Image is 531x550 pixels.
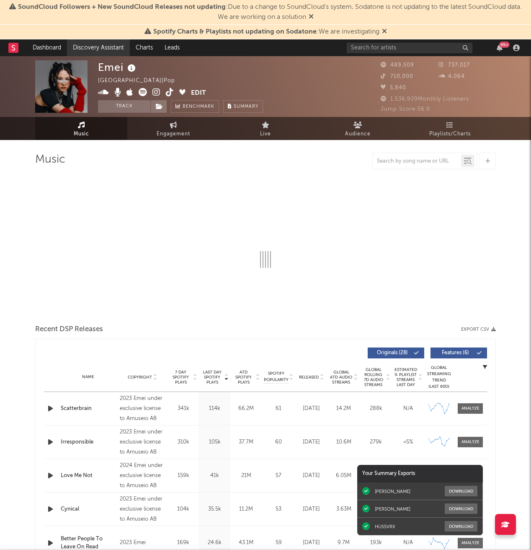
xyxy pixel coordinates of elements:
[130,39,159,56] a: Charts
[297,505,325,514] div: [DATE]
[375,524,395,529] div: HUSSVRX
[234,104,258,109] span: Summary
[430,348,487,358] button: Features(6)
[381,96,469,102] span: 1,536,929 Monthly Listeners
[127,117,219,140] a: Engagement
[381,85,406,91] span: 5,840
[170,539,197,547] div: 169k
[219,117,312,140] a: Live
[61,405,116,413] a: Scatterbrain
[297,539,325,547] div: [DATE]
[157,129,190,139] span: Engagement
[18,4,522,21] span: : Due to a change to SoundCloud's system, Sodatone is not updating to the latest SoundCloud data....
[183,102,214,112] span: Benchmark
[35,324,103,335] span: Recent DSP Releases
[201,405,228,413] div: 114k
[201,505,228,514] div: 35.5k
[426,365,451,390] div: Global Streaming Trend (Last 60D)
[159,39,186,56] a: Leads
[61,505,116,514] a: Cynical
[264,371,289,383] span: Spotify Popularity
[330,438,358,446] div: 10.6M
[445,521,477,532] button: Download
[330,405,358,413] div: 14.2M
[170,370,192,385] span: 7 Day Spotify Plays
[98,76,185,86] div: [GEOGRAPHIC_DATA] | Pop
[170,405,197,413] div: 341k
[438,62,470,68] span: 737,017
[297,438,325,446] div: [DATE]
[347,43,472,53] input: Search for artists
[394,367,417,387] span: Estimated % Playlist Streams Last Day
[201,472,228,480] div: 41k
[375,506,410,512] div: [PERSON_NAME]
[357,465,483,483] div: Your Summary Exports
[381,74,413,79] span: 710,000
[309,14,314,21] span: Dismiss
[297,405,325,413] div: [DATE]
[232,472,260,480] div: 21M
[394,438,422,446] div: <5%
[264,505,293,514] div: 53
[18,4,226,10] span: SoundCloud Followers + New SoundCloud Releases not updating
[299,375,319,380] span: Released
[330,370,353,385] span: Global ATD Audio Streams
[260,129,271,139] span: Live
[375,488,410,494] div: [PERSON_NAME]
[201,370,223,385] span: Last Day Spotify Plays
[170,505,197,514] div: 104k
[35,117,127,140] a: Music
[297,472,325,480] div: [DATE]
[330,472,358,480] div: 6.05M
[264,438,293,446] div: 60
[445,503,477,514] button: Download
[445,486,477,496] button: Download
[232,539,260,547] div: 43.1M
[201,438,228,446] div: 105k
[330,539,358,547] div: 9.7M
[394,405,422,413] div: N/A
[120,538,165,548] div: 2023 Emei
[381,106,430,112] span: Jump Score: 56.9
[171,100,219,113] a: Benchmark
[232,438,260,446] div: 37.7M
[438,74,465,79] span: 4,064
[373,350,412,355] span: Originals ( 28 )
[61,472,116,480] a: Love Me Not
[170,438,197,446] div: 310k
[61,374,116,380] div: Name
[404,117,496,140] a: Playlists/Charts
[312,117,404,140] a: Audience
[264,405,293,413] div: 61
[223,100,263,113] button: Summary
[153,29,317,35] span: Spotify Charts & Playlists not updating on Sodatone
[382,29,387,35] span: Dismiss
[61,438,116,446] div: Irresponsible
[394,539,422,547] div: N/A
[436,350,474,355] span: Features ( 6 )
[381,62,414,68] span: 489,509
[67,39,130,56] a: Discovery Assistant
[98,60,138,74] div: Emei
[201,539,228,547] div: 24.6k
[330,505,358,514] div: 3.63M
[362,438,390,446] div: 279k
[461,327,496,332] button: Export CSV
[120,394,165,424] div: 2023 Emei under exclusive license to Amuseio AB
[362,405,390,413] div: 288k
[499,42,510,48] div: 99 +
[362,367,385,387] span: Global Rolling 7D Audio Streams
[362,539,390,547] div: 193k
[27,39,67,56] a: Dashboard
[191,88,206,99] button: Edit
[368,348,424,358] button: Originals(28)
[232,370,255,385] span: ATD Spotify Plays
[128,375,152,380] span: Copyright
[232,405,260,413] div: 66.2M
[98,100,150,113] button: Track
[429,129,471,139] span: Playlists/Charts
[120,494,165,524] div: 2023 Emei under exclusive license to Amuseio AB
